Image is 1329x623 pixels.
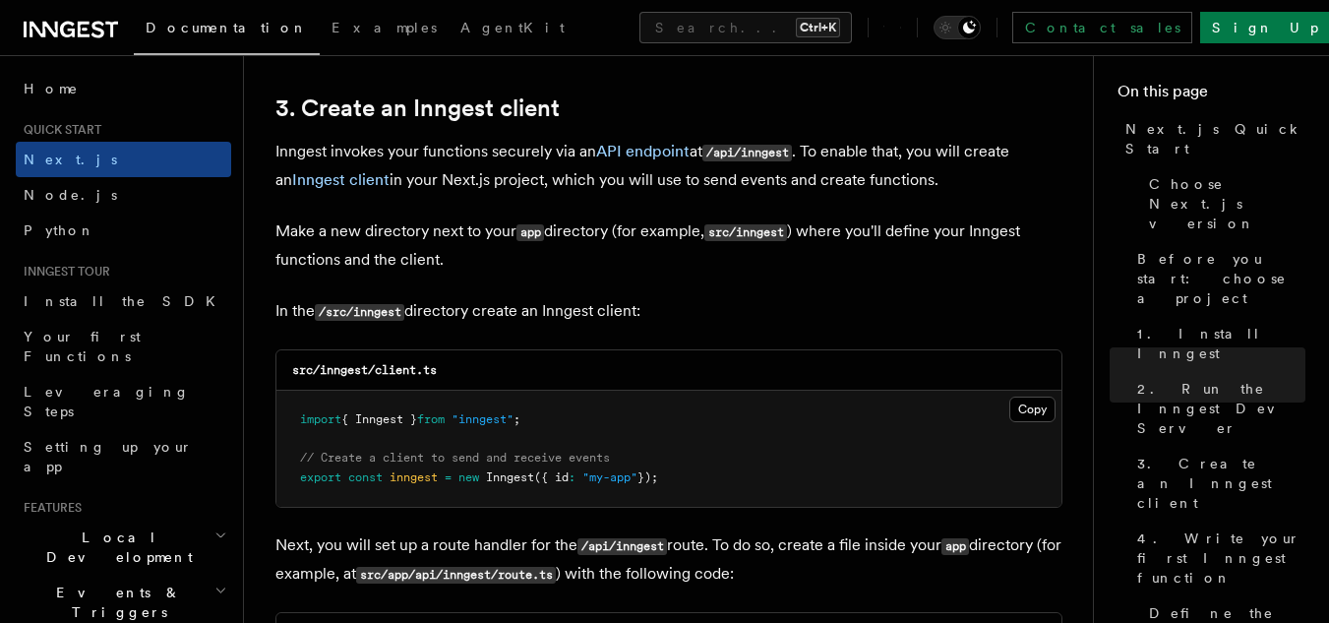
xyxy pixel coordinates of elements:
a: Contact sales [1012,12,1192,43]
span: "my-app" [582,470,637,484]
a: Python [16,213,231,248]
code: /api/inngest [702,145,792,161]
span: Local Development [16,528,214,567]
a: 1. Install Inngest [1129,316,1305,371]
span: Choose Next.js version [1149,174,1305,233]
code: app [941,538,969,555]
span: Features [16,500,82,516]
span: Events & Triggers [16,583,214,622]
code: app [516,224,544,241]
span: 1. Install Inngest [1137,324,1305,363]
span: import [300,412,341,426]
span: from [417,412,445,426]
span: Inngest tour [16,264,110,280]
a: Documentation [134,6,320,55]
span: Examples [332,20,437,35]
p: Inngest invokes your functions securely via an at . To enable that, you will create an in your Ne... [275,138,1062,194]
span: Next.js [24,152,117,167]
span: Leveraging Steps [24,384,190,419]
a: Choose Next.js version [1141,166,1305,241]
span: 2. Run the Inngest Dev Server [1137,379,1305,438]
code: /api/inngest [577,538,667,555]
span: AgentKit [460,20,565,35]
a: Your first Functions [16,319,231,374]
p: Next, you will set up a route handler for the route. To do so, create a file inside your director... [275,531,1062,589]
span: inngest [390,470,438,484]
a: Before you start: choose a project [1129,241,1305,316]
h4: On this page [1118,80,1305,111]
a: 3. Create an Inngest client [275,94,560,122]
span: Node.js [24,187,117,203]
kbd: Ctrl+K [796,18,840,37]
span: Inngest [486,470,534,484]
a: API endpoint [596,142,690,160]
span: ({ id [534,470,569,484]
span: 4. Write your first Inngest function [1137,529,1305,588]
p: Make a new directory next to your directory (for example, ) where you'll define your Inngest func... [275,218,1062,274]
span: Quick start [16,122,101,138]
a: Node.js [16,177,231,213]
code: src/inngest [704,224,787,241]
a: Examples [320,6,449,53]
span: new [458,470,479,484]
span: Documentation [146,20,308,35]
button: Local Development [16,520,231,575]
span: : [569,470,575,484]
code: src/app/api/inngest/route.ts [356,567,556,584]
a: AgentKit [449,6,576,53]
a: 4. Write your first Inngest function [1129,521,1305,595]
a: 2. Run the Inngest Dev Server [1129,371,1305,446]
a: Next.js [16,142,231,177]
span: = [445,470,452,484]
span: Home [24,79,79,98]
span: Python [24,222,95,238]
a: Home [16,71,231,106]
span: export [300,470,341,484]
span: "inngest" [452,412,513,426]
a: Inngest client [292,170,390,189]
span: Before you start: choose a project [1137,249,1305,308]
span: }); [637,470,658,484]
a: 3. Create an Inngest client [1129,446,1305,521]
span: const [348,470,383,484]
a: Install the SDK [16,283,231,319]
span: Next.js Quick Start [1125,119,1305,158]
code: src/inngest/client.ts [292,363,437,377]
p: In the directory create an Inngest client: [275,297,1062,326]
a: Setting up your app [16,429,231,484]
span: 3. Create an Inngest client [1137,454,1305,513]
a: Leveraging Steps [16,374,231,429]
span: Install the SDK [24,293,227,309]
button: Search...Ctrl+K [639,12,852,43]
span: { Inngest } [341,412,417,426]
span: Your first Functions [24,329,141,364]
a: Next.js Quick Start [1118,111,1305,166]
button: Toggle dark mode [934,16,981,39]
span: // Create a client to send and receive events [300,451,610,465]
code: /src/inngest [315,304,404,321]
span: Setting up your app [24,439,193,474]
button: Copy [1009,397,1056,422]
span: ; [513,412,520,426]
